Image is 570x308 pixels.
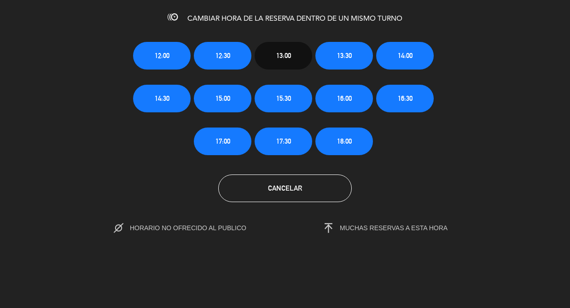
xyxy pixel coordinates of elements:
span: 16:30 [398,93,413,104]
span: 16:00 [337,93,352,104]
span: 12:30 [215,50,230,61]
span: 13:00 [276,50,291,61]
span: 15:30 [276,93,291,104]
button: 15:30 [255,85,312,112]
span: Cancelar [268,184,302,192]
button: 12:00 [133,42,191,70]
span: HORARIO NO OFRECIDO AL PUBLICO [130,224,266,232]
span: CAMBIAR HORA DE LA RESERVA DENTRO DE UN MISMO TURNO [187,15,402,23]
button: 18:00 [315,128,373,155]
span: 14:00 [398,50,413,61]
button: 15:00 [194,85,251,112]
span: 12:00 [155,50,169,61]
span: 13:30 [337,50,352,61]
span: 17:00 [215,136,230,146]
button: 17:00 [194,128,251,155]
button: 13:00 [255,42,312,70]
span: MUCHAS RESERVAS A ESTA HORA [340,224,448,232]
span: 17:30 [276,136,291,146]
span: 18:00 [337,136,352,146]
span: 14:30 [155,93,169,104]
button: 17:30 [255,128,312,155]
span: 15:00 [215,93,230,104]
button: Cancelar [218,174,352,202]
button: 16:00 [315,85,373,112]
button: 16:30 [376,85,434,112]
button: 14:00 [376,42,434,70]
button: 14:30 [133,85,191,112]
button: 12:30 [194,42,251,70]
button: 13:30 [315,42,373,70]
